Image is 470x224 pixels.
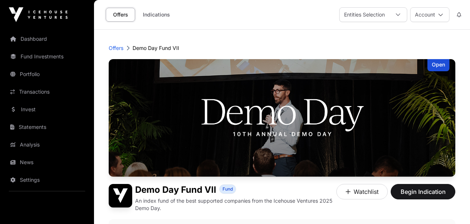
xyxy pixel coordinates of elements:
div: Open [427,59,449,71]
span: Fund [223,186,233,192]
a: Settings [6,172,88,188]
p: Demo Day Fund VII [133,44,179,52]
a: Offers [109,44,123,52]
h1: Demo Day Fund VII [135,184,216,196]
div: Entities Selection [340,8,389,22]
a: Portfolio [6,66,88,82]
a: Fund Investments [6,48,88,65]
a: Begin Indication [391,191,455,199]
a: Indications [138,8,175,22]
iframe: Chat Widget [433,189,470,224]
button: Watchlist [336,184,388,199]
button: Begin Indication [391,184,455,199]
img: Demo Day Fund VII [109,184,132,207]
a: Invest [6,101,88,118]
a: Statements [6,119,88,135]
a: Dashboard [6,31,88,47]
p: An index fund of the best supported companies from the Icehouse Ventures 2025 Demo Day. [135,197,336,212]
button: Account [410,7,449,22]
a: Analysis [6,137,88,153]
a: Transactions [6,84,88,100]
img: Icehouse Ventures Logo [9,7,68,22]
span: Begin Indication [400,187,446,196]
img: Demo Day Fund VII [109,59,455,177]
a: News [6,154,88,170]
a: Offers [106,8,135,22]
